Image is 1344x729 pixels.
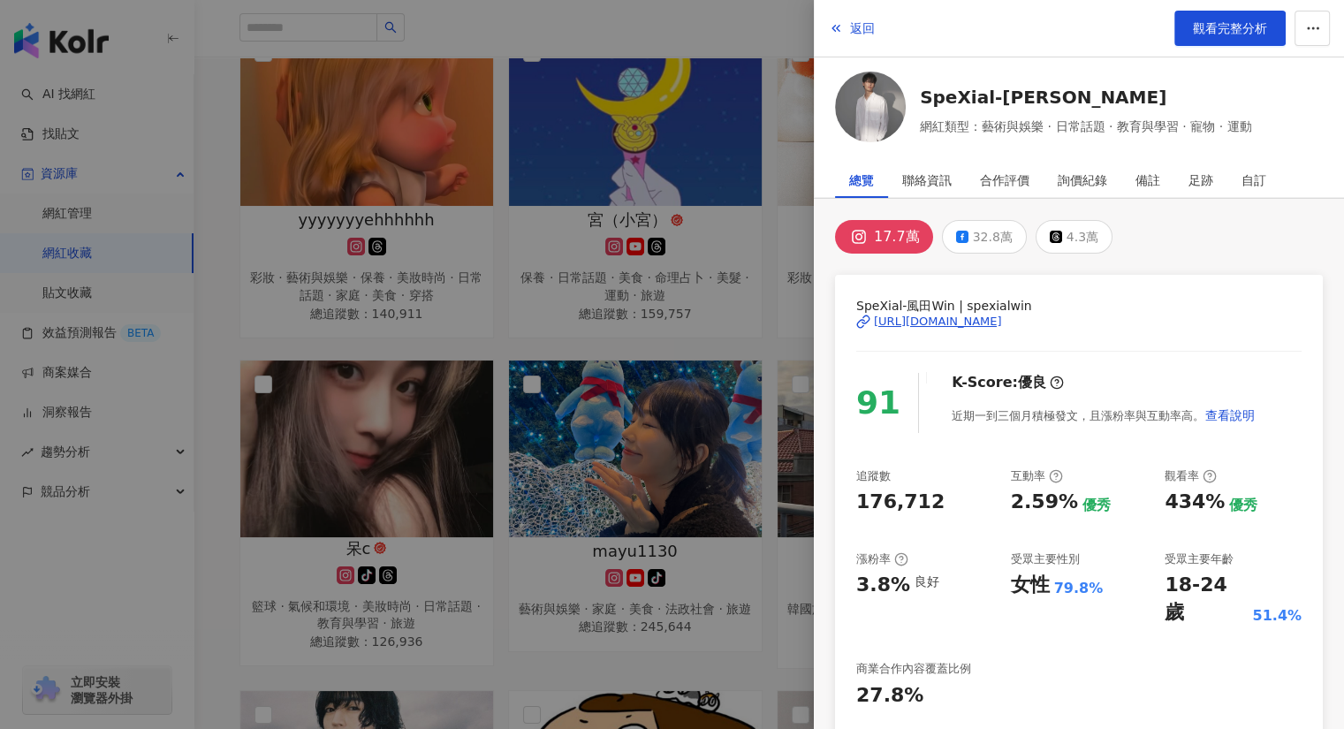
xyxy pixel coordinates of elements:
[856,314,1302,330] a: [URL][DOMAIN_NAME]
[874,314,1002,330] div: [URL][DOMAIN_NAME]
[952,373,1064,392] div: K-Score :
[1252,606,1302,626] div: 51.4%
[856,489,945,516] div: 176,712
[856,468,891,484] div: 追蹤數
[1174,11,1286,46] a: 觀看完整分析
[902,163,952,198] div: 聯絡資訊
[856,661,971,677] div: 商業合作內容覆蓋比例
[1193,21,1267,35] span: 觀看完整分析
[856,551,908,567] div: 漲粉率
[856,378,900,429] div: 91
[1135,163,1160,198] div: 備註
[1011,489,1078,516] div: 2.59%
[1011,468,1063,484] div: 互動率
[835,72,906,148] a: KOL Avatar
[1011,551,1080,567] div: 受眾主要性別
[1058,163,1107,198] div: 詢價紀錄
[856,296,1302,315] span: SpeXial-風田Win | spexialwin
[1082,496,1111,515] div: 優秀
[850,21,875,35] span: 返回
[920,85,1251,110] a: SpeXial-[PERSON_NAME]
[856,572,910,599] div: 3.8%
[973,224,1013,249] div: 32.8萬
[1011,572,1050,599] div: 女性
[849,163,874,198] div: 總覽
[1188,163,1213,198] div: 足跡
[980,163,1029,198] div: 合作評價
[1165,468,1217,484] div: 觀看率
[1018,373,1046,392] div: 優良
[920,117,1251,136] span: 網紅類型：藝術與娛樂 · 日常話題 · 教育與學習 · 寵物 · 運動
[1229,496,1257,515] div: 優秀
[1054,579,1104,598] div: 79.8%
[856,682,923,710] div: 27.8%
[915,572,939,591] div: 良好
[1165,572,1248,626] div: 18-24 歲
[874,224,920,249] div: 17.7萬
[835,72,906,142] img: KOL Avatar
[828,11,876,46] button: 返回
[1067,224,1098,249] div: 4.3萬
[942,220,1027,254] button: 32.8萬
[1204,398,1256,433] button: 查看說明
[835,220,933,254] button: 17.7萬
[1165,489,1225,516] div: 434%
[1036,220,1112,254] button: 4.3萬
[1241,163,1266,198] div: 自訂
[1205,408,1255,422] span: 查看說明
[952,398,1256,433] div: 近期一到三個月積極發文，且漲粉率與互動率高。
[1165,551,1234,567] div: 受眾主要年齡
